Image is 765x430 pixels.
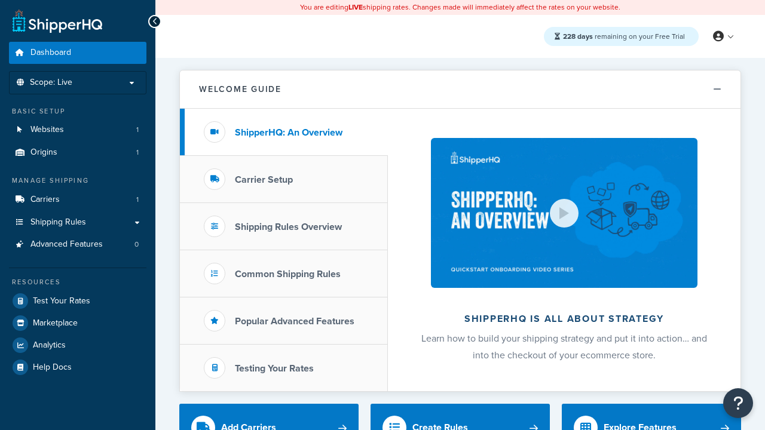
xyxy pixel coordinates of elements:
[235,174,293,185] h3: Carrier Setup
[30,78,72,88] span: Scope: Live
[9,234,146,256] a: Advanced Features0
[9,189,146,211] a: Carriers1
[9,176,146,186] div: Manage Shipping
[9,334,146,356] a: Analytics
[30,217,86,228] span: Shipping Rules
[563,31,685,42] span: remaining on your Free Trial
[9,189,146,211] li: Carriers
[235,222,342,232] h3: Shipping Rules Overview
[30,239,103,250] span: Advanced Features
[9,119,146,141] a: Websites1
[9,142,146,164] a: Origins1
[33,318,78,328] span: Marketplace
[30,148,57,158] span: Origins
[235,127,342,138] h3: ShipperHQ: An Overview
[136,125,139,135] span: 1
[9,290,146,312] a: Test Your Rates
[235,316,354,327] h3: Popular Advanced Features
[348,2,363,13] b: LIVE
[235,269,341,279] h3: Common Shipping Rules
[30,48,71,58] span: Dashboard
[9,234,146,256] li: Advanced Features
[136,195,139,205] span: 1
[199,85,281,94] h2: Welcome Guide
[180,70,740,109] button: Welcome Guide
[9,312,146,334] a: Marketplace
[9,211,146,234] a: Shipping Rules
[33,340,66,351] span: Analytics
[33,296,90,306] span: Test Your Rates
[9,42,146,64] a: Dashboard
[9,106,146,116] div: Basic Setup
[421,331,707,362] span: Learn how to build your shipping strategy and put it into action… and into the checkout of your e...
[9,357,146,378] a: Help Docs
[136,148,139,158] span: 1
[235,363,314,374] h3: Testing Your Rates
[420,314,709,324] h2: ShipperHQ is all about strategy
[30,125,64,135] span: Websites
[563,31,593,42] strong: 228 days
[134,239,139,250] span: 0
[33,363,72,373] span: Help Docs
[723,388,753,418] button: Open Resource Center
[9,142,146,164] li: Origins
[431,138,697,288] img: ShipperHQ is all about strategy
[9,277,146,287] div: Resources
[30,195,60,205] span: Carriers
[9,119,146,141] li: Websites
